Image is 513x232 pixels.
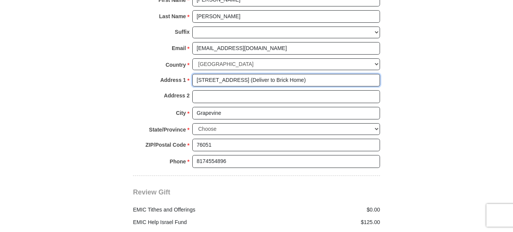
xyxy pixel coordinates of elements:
[159,11,186,22] strong: Last Name
[129,206,257,214] div: EMIC Tithes and Offerings
[172,43,186,53] strong: Email
[176,108,186,118] strong: City
[146,140,186,150] strong: ZIP/Postal Code
[129,218,257,226] div: EMIC Help Israel Fund
[175,27,190,37] strong: Suffix
[164,90,190,101] strong: Address 2
[166,60,186,70] strong: Country
[133,188,170,196] span: Review Gift
[149,124,186,135] strong: State/Province
[170,156,186,167] strong: Phone
[256,206,384,214] div: $0.00
[160,75,186,85] strong: Address 1
[256,218,384,226] div: $125.00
